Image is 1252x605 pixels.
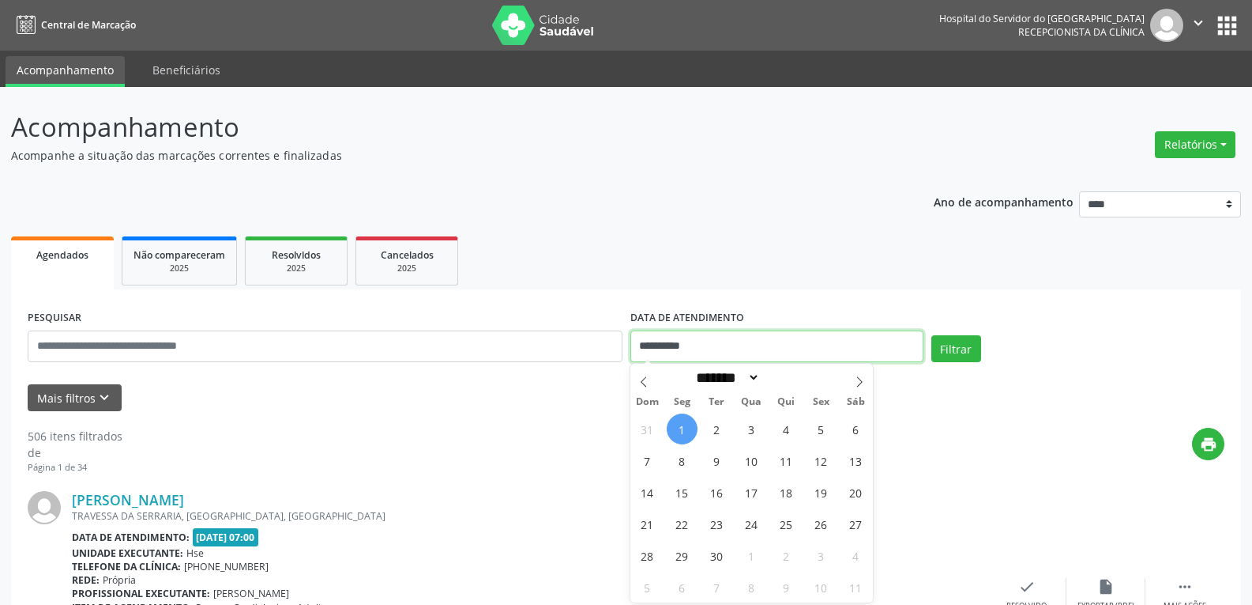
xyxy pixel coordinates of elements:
[632,477,663,508] span: Setembro 14, 2025
[934,191,1073,211] p: Ano de acompanhamento
[667,445,697,476] span: Setembro 8, 2025
[11,147,872,164] p: Acompanhe a situação das marcações correntes e finalizadas
[1192,428,1224,460] button: print
[72,560,181,573] b: Telefone da clínica:
[28,444,122,461] div: de
[1176,578,1194,596] i: 
[699,397,734,407] span: Ter
[133,263,225,274] div: 2025
[28,428,122,444] div: 506 itens filtrados
[736,445,767,476] span: Setembro 10, 2025
[96,389,113,406] i: keyboard_arrow_down
[771,572,802,603] span: Outubro 9, 2025
[806,477,837,508] span: Setembro 19, 2025
[103,573,136,587] span: Própria
[701,414,732,444] span: Setembro 2, 2025
[840,477,871,508] span: Setembro 20, 2025
[72,573,100,587] b: Rede:
[72,509,987,523] div: TRAVESSA DA SERRARIA, [GEOGRAPHIC_DATA], [GEOGRAPHIC_DATA]
[1018,578,1036,596] i: check
[840,509,871,539] span: Setembro 27, 2025
[701,572,732,603] span: Outubro 7, 2025
[632,540,663,571] span: Setembro 28, 2025
[72,531,190,544] b: Data de atendimento:
[840,572,871,603] span: Outubro 11, 2025
[701,477,732,508] span: Setembro 16, 2025
[760,369,812,386] input: Year
[1097,578,1115,596] i: insert_drive_file
[701,445,732,476] span: Setembro 9, 2025
[667,540,697,571] span: Setembro 29, 2025
[691,369,761,386] select: Month
[186,546,204,560] span: Hse
[806,445,837,476] span: Setembro 12, 2025
[72,587,210,600] b: Profissional executante:
[769,397,803,407] span: Qui
[736,414,767,444] span: Setembro 3, 2025
[1150,9,1183,42] img: img
[667,414,697,444] span: Setembro 1, 2025
[803,397,838,407] span: Sex
[184,560,269,573] span: [PHONE_NUMBER]
[806,414,837,444] span: Setembro 5, 2025
[1183,9,1213,42] button: 
[1018,25,1145,39] span: Recepcionista da clínica
[736,477,767,508] span: Setembro 17, 2025
[806,572,837,603] span: Outubro 10, 2025
[1213,12,1241,40] button: apps
[213,587,289,600] span: [PERSON_NAME]
[736,540,767,571] span: Outubro 1, 2025
[28,491,61,524] img: img
[632,572,663,603] span: Outubro 5, 2025
[771,414,802,444] span: Setembro 4, 2025
[630,397,665,407] span: Dom
[1190,14,1207,32] i: 
[667,509,697,539] span: Setembro 22, 2025
[72,546,183,560] b: Unidade executante:
[840,445,871,476] span: Setembro 13, 2025
[632,509,663,539] span: Setembro 21, 2025
[806,509,837,539] span: Setembro 26, 2025
[1155,131,1235,158] button: Relatórios
[36,248,88,262] span: Agendados
[272,248,321,262] span: Resolvidos
[367,263,446,274] div: 2025
[701,540,732,571] span: Setembro 30, 2025
[632,414,663,444] span: Agosto 31, 2025
[734,397,769,407] span: Qua
[28,461,122,475] div: Página 1 de 34
[133,248,225,262] span: Não compareceram
[939,12,1145,25] div: Hospital do Servidor do [GEOGRAPHIC_DATA]
[931,335,981,362] button: Filtrar
[11,12,136,38] a: Central de Marcação
[41,18,136,32] span: Central de Marcação
[840,414,871,444] span: Setembro 6, 2025
[736,572,767,603] span: Outubro 8, 2025
[806,540,837,571] span: Outubro 3, 2025
[257,263,336,274] div: 2025
[72,491,184,509] a: [PERSON_NAME]
[630,306,744,331] label: DATA DE ATENDIMENTO
[838,397,873,407] span: Sáb
[11,108,872,147] p: Acompanhamento
[736,509,767,539] span: Setembro 24, 2025
[1200,436,1217,453] i: print
[193,528,259,546] span: [DATE] 07:00
[771,509,802,539] span: Setembro 25, 2025
[667,477,697,508] span: Setembro 15, 2025
[6,56,125,87] a: Acompanhamento
[664,397,699,407] span: Seg
[381,248,434,262] span: Cancelados
[141,56,231,84] a: Beneficiários
[771,477,802,508] span: Setembro 18, 2025
[632,445,663,476] span: Setembro 7, 2025
[840,540,871,571] span: Outubro 4, 2025
[701,509,732,539] span: Setembro 23, 2025
[28,384,122,412] button: Mais filtroskeyboard_arrow_down
[771,540,802,571] span: Outubro 2, 2025
[667,572,697,603] span: Outubro 6, 2025
[771,445,802,476] span: Setembro 11, 2025
[28,306,81,331] label: PESQUISAR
